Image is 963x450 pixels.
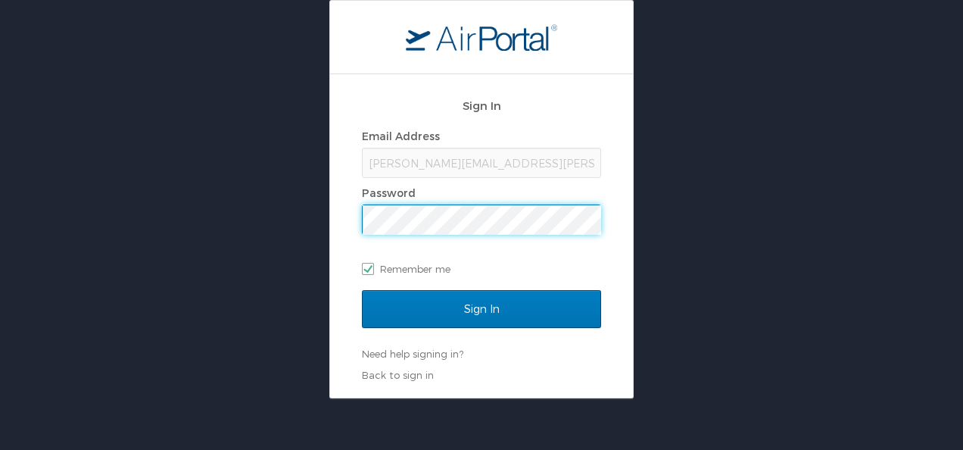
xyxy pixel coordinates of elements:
[362,258,601,280] label: Remember me
[362,97,601,114] h2: Sign In
[362,130,440,142] label: Email Address
[406,23,557,51] img: logo
[362,290,601,328] input: Sign In
[362,369,434,381] a: Back to sign in
[362,348,463,360] a: Need help signing in?
[362,186,416,199] label: Password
